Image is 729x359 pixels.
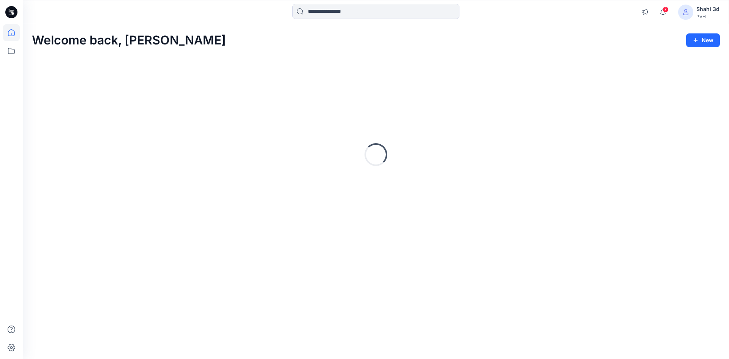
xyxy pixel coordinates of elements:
[663,6,669,13] span: 7
[686,33,720,47] button: New
[683,9,689,15] svg: avatar
[696,14,720,19] div: PVH
[696,5,720,14] div: Shahi 3d
[32,33,226,47] h2: Welcome back, [PERSON_NAME]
